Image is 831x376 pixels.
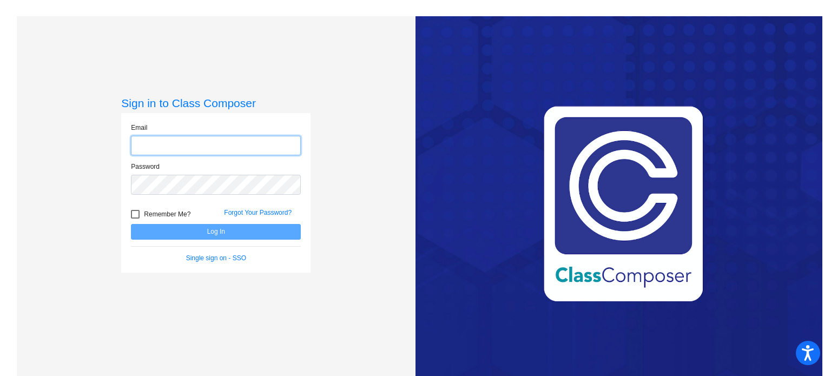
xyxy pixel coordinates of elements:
[121,96,311,110] h3: Sign in to Class Composer
[131,123,147,133] label: Email
[144,208,190,221] span: Remember Me?
[131,224,301,240] button: Log In
[131,162,160,171] label: Password
[186,254,246,262] a: Single sign on - SSO
[224,209,292,216] a: Forgot Your Password?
